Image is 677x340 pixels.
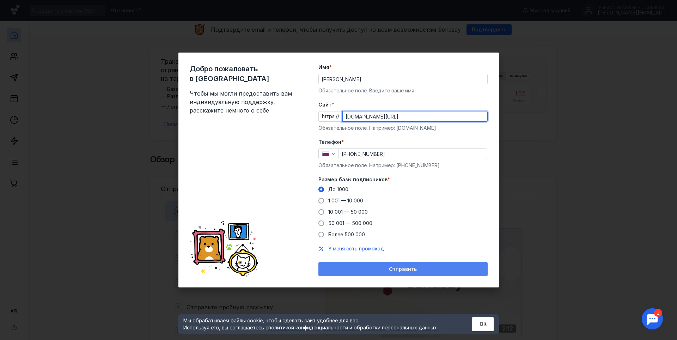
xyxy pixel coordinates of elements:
[328,220,372,226] span: 50 001 — 500 000
[318,101,332,108] span: Cайт
[318,139,341,146] span: Телефон
[328,245,384,252] button: У меня есть промокод
[183,317,455,331] div: Мы обрабатываем файлы cookie, чтобы сделать сайт удобнее для вас. Используя его, вы соглашаетесь c
[318,64,329,71] span: Имя
[16,4,24,12] div: 1
[318,162,488,169] div: Обязательное поле. Например: [PHONE_NUMBER]
[472,317,494,331] button: ОК
[318,125,488,132] div: Обязательное поле. Например: [DOMAIN_NAME]
[328,186,348,192] span: До 1000
[190,64,295,84] span: Добро пожаловать в [GEOGRAPHIC_DATA]
[328,231,365,237] span: Более 500 000
[389,266,417,272] span: Отправить
[318,87,488,94] div: Обязательное поле. Введите ваше имя
[190,89,295,115] span: Чтобы мы могли предоставить вам индивидуальную поддержку, расскажите немного о себе
[318,176,388,183] span: Размер базы подписчиков
[328,209,368,215] span: 10 001 — 50 000
[328,245,384,251] span: У меня есть промокод
[268,324,437,330] a: политикой конфиденциальности и обработки персональных данных
[328,198,363,204] span: 1 001 — 10 000
[318,262,488,276] button: Отправить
